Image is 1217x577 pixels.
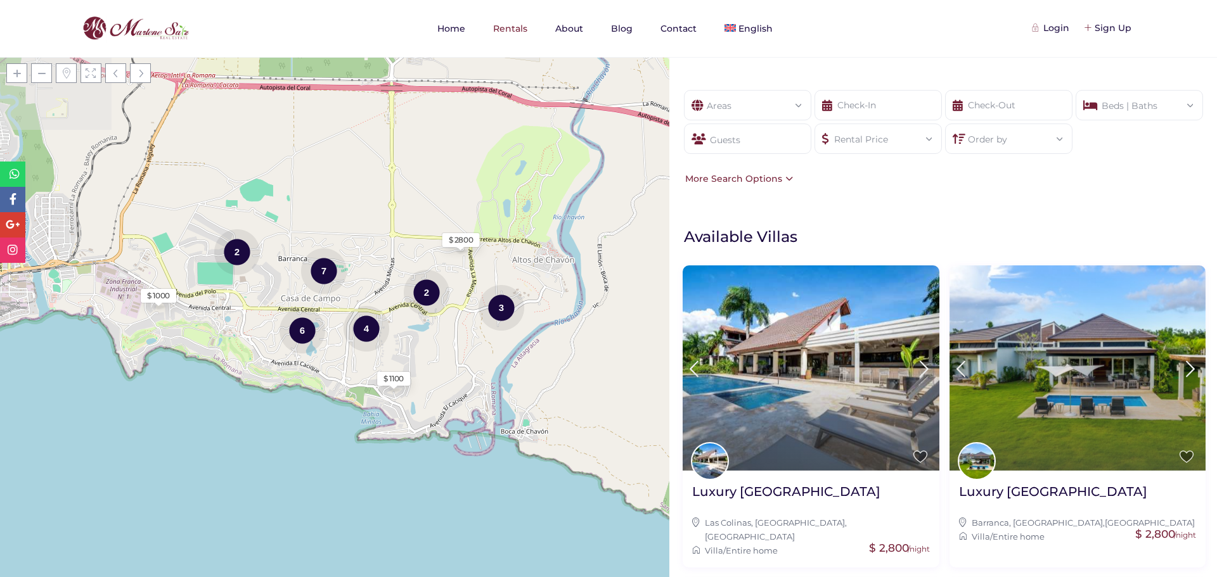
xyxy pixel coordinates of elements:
a: Luxury [GEOGRAPHIC_DATA] [959,483,1147,509]
h1: Available Villas [684,227,1211,246]
div: Login [1034,21,1069,35]
div: , [692,516,930,544]
div: $ 1000 [147,290,170,301]
img: Luxury Villa Cañas [950,265,1206,470]
img: logo [79,13,192,44]
div: Loading Maps [240,161,430,227]
h2: Luxury [GEOGRAPHIC_DATA] [692,483,880,500]
span: English [738,23,773,34]
div: / [692,543,930,557]
div: 2 [404,269,449,316]
img: Luxury Villa Colinas [683,265,939,470]
div: Guests [684,124,811,154]
a: Entire home [726,545,778,555]
div: Areas [694,91,801,113]
a: Entire home [993,531,1045,542]
h2: Luxury [GEOGRAPHIC_DATA] [959,483,1147,500]
input: Check-Out [945,90,1072,120]
div: 3 [479,284,524,331]
div: Rental Price [825,124,932,146]
input: Check-In [815,90,942,120]
a: [GEOGRAPHIC_DATA] [1105,517,1195,528]
a: Villa [705,545,723,555]
div: Order by [955,124,1062,146]
div: , [959,516,1197,529]
div: / [959,529,1197,543]
a: [GEOGRAPHIC_DATA] [705,531,795,542]
a: Barranca, [GEOGRAPHIC_DATA] [972,517,1103,528]
div: $ 2800 [449,234,473,246]
div: Sign Up [1085,21,1131,35]
a: Villa [972,531,990,542]
a: Luxury [GEOGRAPHIC_DATA] [692,483,880,509]
div: More Search Options [682,172,793,186]
div: 2 [214,228,260,276]
div: $ 1100 [383,373,404,384]
div: 4 [344,305,389,352]
div: 6 [280,307,325,354]
div: 7 [301,247,347,295]
a: Las Colinas, [GEOGRAPHIC_DATA] [705,517,845,528]
div: Beds | Baths [1086,91,1193,113]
